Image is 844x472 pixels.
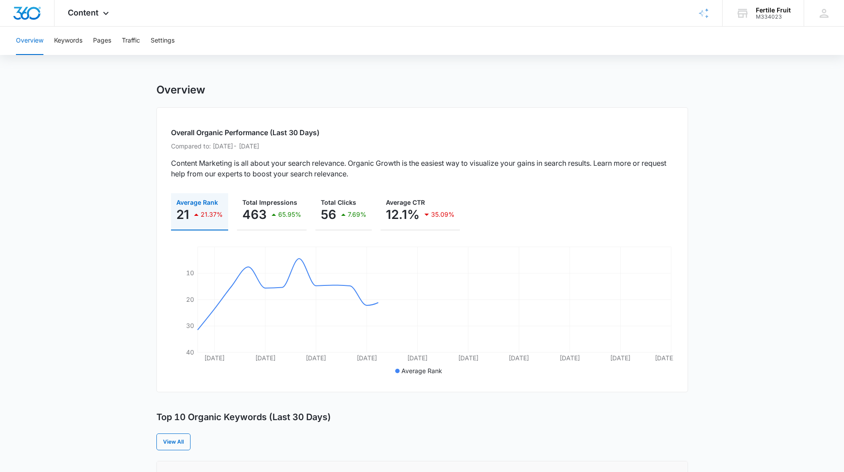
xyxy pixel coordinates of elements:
button: Keywords [54,27,82,55]
span: Average CTR [386,199,425,206]
p: 7.69% [348,211,366,218]
tspan: [DATE] [559,354,580,362]
p: 65.95% [278,211,301,218]
p: 56 [321,207,336,222]
tspan: [DATE] [356,354,377,362]
span: Average Rank [176,199,218,206]
tspan: [DATE] [654,354,675,362]
p: 21.37% [201,211,223,218]
tspan: [DATE] [407,354,428,362]
tspan: [DATE] [509,354,529,362]
span: Total Impressions [242,199,297,206]
tspan: [DATE] [204,354,225,362]
p: 463 [242,207,267,222]
tspan: [DATE] [306,354,326,362]
button: Overview [16,27,43,55]
p: 21 [176,207,189,222]
tspan: 40 [186,348,194,356]
tspan: [DATE] [610,354,630,362]
tspan: 20 [186,296,194,303]
span: Content [68,8,98,17]
p: 35.09% [431,211,455,218]
div: account id [756,14,791,20]
button: Settings [151,27,175,55]
button: Pages [93,27,111,55]
a: View All [156,433,191,450]
tspan: 10 [186,269,194,277]
p: Compared to: [DATE] - [DATE] [171,141,673,151]
span: Total Clicks [321,199,356,206]
tspan: 30 [186,322,194,329]
p: Content Marketing is all about your search relevance. Organic Growth is the easiest way to visual... [171,158,673,179]
p: 12.1% [386,207,420,222]
h3: Top 10 Organic Keywords (Last 30 Days) [156,412,331,423]
tspan: [DATE] [255,354,275,362]
h1: Overview [156,83,205,97]
div: account name [756,7,791,14]
button: Traffic [122,27,140,55]
h2: Overall Organic Performance (Last 30 Days) [171,127,673,138]
span: Average Rank [401,367,442,374]
tspan: [DATE] [458,354,478,362]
